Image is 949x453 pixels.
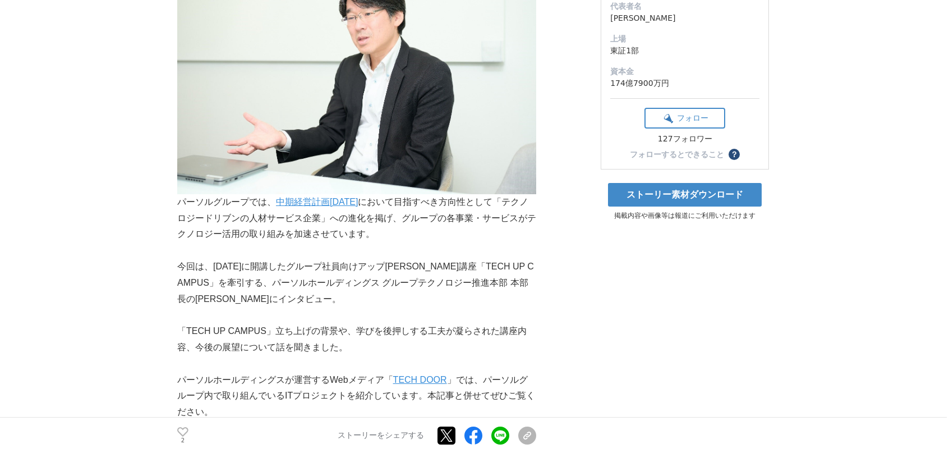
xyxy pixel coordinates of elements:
[610,45,759,57] dd: 東証1部
[177,194,536,242] p: パーソルグループでは、 において目指すべき方向性として「テクノロジードリブンの人材サービス企業」への進化を掲げ、グループの各事業・サービスがテクノロジー活用の取り組みを加速させています。
[177,323,536,356] p: 「TECH UP CAMPUS」立ち上げの背景や、学びを後押しする工夫が凝らされた講座内容、今後の展望について話を聞きました。
[177,372,536,420] p: パーソルホールディングスが運営するWebメディア「 」では、パーソルグループ内で取り組んでいるITプロジェクトを紹介しています。本記事と併せてぜひご覧ください。
[177,438,188,443] p: 2
[630,150,724,158] div: フォローするとできること
[729,149,740,160] button: ？
[644,134,725,144] div: 127フォロワー
[610,12,759,24] dd: [PERSON_NAME]
[644,108,725,129] button: フォロー
[276,197,358,207] a: 中期経営計画[DATE]
[610,33,759,45] dt: 上場
[610,77,759,89] dd: 174億7900万円
[610,1,759,12] dt: 代表者名
[393,375,447,385] a: TECH DOOR
[608,183,762,207] a: ストーリー素材ダウンロード
[338,431,424,441] p: ストーリーをシェアする
[601,211,769,221] p: 掲載内容や画像等は報道にご利用いただけます
[177,259,536,307] p: 今回は、[DATE]に開講したグループ社員向けアップ[PERSON_NAME]講座「TECH UP CAMPUS」を牽引する、パーソルホールディングス グループテクノロジー推進本部 本部長の[P...
[730,150,738,158] span: ？
[610,66,759,77] dt: 資本金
